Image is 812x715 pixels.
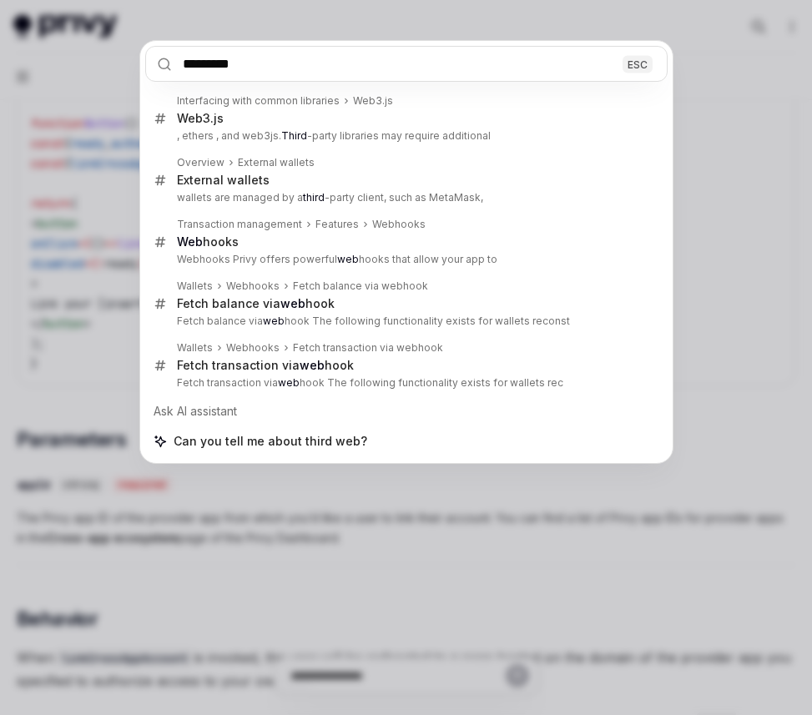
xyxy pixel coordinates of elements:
[177,234,203,249] b: Web
[177,94,340,108] div: Interfacing with common libraries
[300,358,325,372] b: web
[145,396,668,426] div: Ask AI assistant
[623,55,653,73] div: ESC
[177,156,224,169] div: Overview
[293,279,428,293] div: Fetch balance via webhook
[177,315,633,328] p: Fetch balance via hook The following functionality exists for wallets reconst
[315,218,359,231] div: Features
[278,376,300,389] b: web
[177,253,633,266] p: Webhooks Privy offers powerful hooks that allow your app to
[177,111,224,126] div: Web3.js
[177,218,302,231] div: Transaction management
[280,296,305,310] b: web
[303,191,325,204] b: third
[177,279,213,293] div: Wallets
[177,358,354,373] div: Fetch transaction via hook
[372,218,426,231] div: Webhooks
[177,234,239,249] div: hooks
[177,341,213,355] div: Wallets
[177,191,633,204] p: wallets are managed by a -party client, such as MetaMask,
[226,341,280,355] div: Webhooks
[353,94,393,108] div: Web3.js
[337,253,359,265] b: web
[293,341,443,355] div: Fetch transaction via webhook
[177,376,633,390] p: Fetch transaction via hook The following functionality exists for wallets rec
[238,156,315,169] div: External wallets
[177,296,335,311] div: Fetch balance via hook
[174,433,367,450] span: Can you tell me about third web?
[177,129,633,143] p: , ethers , and web3js. -party libraries may require additional
[226,279,280,293] div: Webhooks
[263,315,285,327] b: web
[177,173,270,188] div: External wallets
[281,129,307,142] b: Third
